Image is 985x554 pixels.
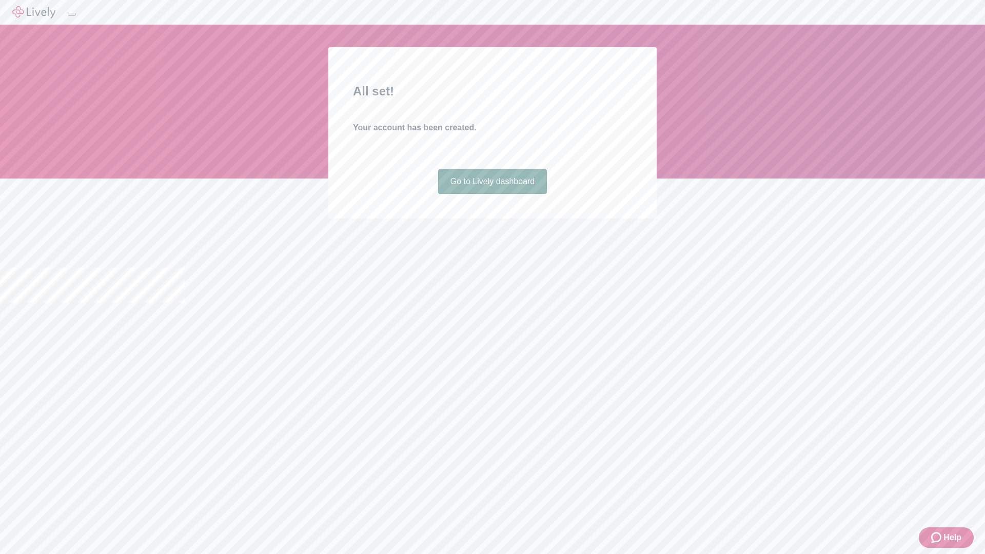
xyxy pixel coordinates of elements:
[438,169,547,194] a: Go to Lively dashboard
[68,13,76,16] button: Log out
[943,531,961,544] span: Help
[353,82,632,101] h2: All set!
[919,527,974,548] button: Zendesk support iconHelp
[353,122,632,134] h4: Your account has been created.
[931,531,943,544] svg: Zendesk support icon
[12,6,55,18] img: Lively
